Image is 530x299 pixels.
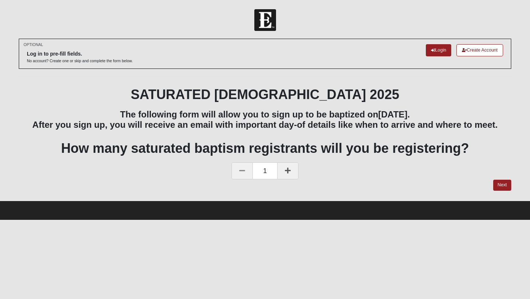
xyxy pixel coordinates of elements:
small: OPTIONAL [24,42,43,48]
h3: The following form will allow you to sign up to be baptized on After you sign up, you will receiv... [19,109,511,131]
h1: How many saturated baptism registrants will you be registering? [19,140,511,156]
a: Next [493,180,511,190]
a: Create Account [456,44,503,56]
img: Church of Eleven22 Logo [254,9,276,31]
b: [DATE]. [378,109,410,119]
h1: SATURATED [DEMOGRAPHIC_DATA] 2025 [19,87,511,102]
h6: Log in to pre-fill fields. [27,51,133,57]
a: Login [426,44,451,56]
span: 1 [253,162,277,179]
p: No account? Create one or skip and complete the form below. [27,58,133,64]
